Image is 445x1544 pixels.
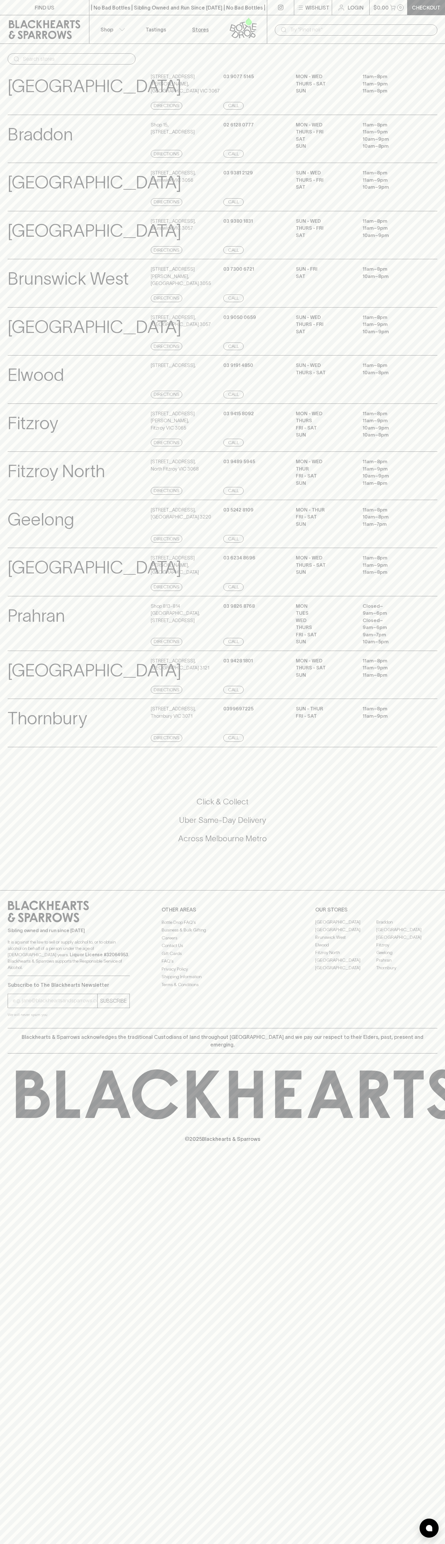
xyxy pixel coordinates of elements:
p: 11am – 8pm [363,169,420,177]
p: 11am – 9pm [363,465,420,473]
p: 10am – 9pm [363,184,420,191]
a: Braddon [376,918,437,926]
p: Stores [192,26,209,33]
a: Privacy Policy [162,965,284,973]
p: SUN - WED [296,362,353,369]
a: [GEOGRAPHIC_DATA] [376,934,437,941]
a: Contact Us [162,942,284,950]
p: THUR [296,465,353,473]
p: Shop 813-814 [GEOGRAPHIC_DATA] , [STREET_ADDRESS] [151,603,222,624]
p: 11am – 8pm [363,410,420,417]
p: MON - WED [296,121,353,129]
a: Elwood [315,941,376,949]
a: Careers [162,934,284,942]
a: [GEOGRAPHIC_DATA] [315,964,376,972]
a: Call [223,583,244,591]
a: Call [223,487,244,495]
p: 11am – 8pm [363,672,420,679]
p: MON [296,603,353,610]
p: FRI - SAT [296,424,353,432]
p: 11am – 8pm [363,569,420,576]
p: Shop [101,26,113,33]
p: Login [348,4,364,11]
p: 11am – 8pm [363,362,420,369]
p: 03 6234 8696 [223,554,255,562]
a: Shipping Information [162,973,284,981]
p: 11am – 9pm [363,664,420,672]
p: SUN [296,431,353,439]
p: 11am – 7pm [363,521,420,528]
p: THURS [296,417,353,424]
p: We will never spam you [8,1012,130,1018]
p: [STREET_ADDRESS] , Brunswick VIC 3057 [151,218,196,232]
p: MON - WED [296,73,353,80]
p: 11am – 9pm [363,128,420,136]
p: MON - WED [296,657,353,665]
a: Call [223,391,244,398]
a: Call [223,198,244,206]
p: MON - WED [296,410,353,417]
a: Call [223,102,244,110]
a: Call [223,686,244,694]
p: 03 9050 0659 [223,314,256,321]
p: 10am – 9pm [363,136,420,143]
p: Prahran [8,603,65,629]
p: Braddon [8,121,73,148]
a: [GEOGRAPHIC_DATA] [315,918,376,926]
p: 11am – 9pm [363,80,420,88]
p: Checkout [412,4,441,11]
p: SUN - WED [296,169,353,177]
p: 11am – 8pm [363,705,420,713]
a: Directions [151,342,182,350]
p: SUN [296,672,353,679]
p: THURS - FRI [296,128,353,136]
p: Sibling owned and run since [DATE] [8,927,130,934]
p: 11am – 8pm [363,266,420,273]
p: THURS - FRI [296,177,353,184]
p: 03 9826 8768 [223,603,255,610]
a: Call [223,150,244,158]
p: THURS [296,624,353,631]
p: SUN - FRI [296,266,353,273]
p: 02 6128 0777 [223,121,254,129]
p: [GEOGRAPHIC_DATA] [8,169,181,196]
p: [STREET_ADDRESS][PERSON_NAME] , [GEOGRAPHIC_DATA] VIC 3067 [151,73,222,95]
p: 03 9077 5145 [223,73,254,80]
p: 0399697225 [223,705,254,713]
h5: Click & Collect [8,796,437,807]
a: Tastings [134,15,178,44]
p: 11am – 9pm [363,562,420,569]
p: Tastings [146,26,166,33]
p: Shop 15 , [STREET_ADDRESS] [151,121,195,136]
a: Bottle Drop FAQ's [162,918,284,926]
p: 10am – 8pm [363,143,420,150]
p: 10am – 5pm [363,638,420,646]
p: 11am – 8pm [363,480,420,487]
p: $0.00 [373,4,389,11]
p: 11am – 8pm [363,73,420,80]
p: 10am – 8pm [363,513,420,521]
a: Directions [151,487,182,495]
p: It is against the law to sell or supply alcohol to, or to obtain alcohol on behalf of a person un... [8,939,130,971]
a: [GEOGRAPHIC_DATA] [376,926,437,934]
a: Directions [151,246,182,254]
a: Directions [151,102,182,110]
p: 11am – 8pm [363,506,420,514]
p: 11am – 9pm [363,713,420,720]
p: Closed – [363,617,420,624]
a: [GEOGRAPHIC_DATA] [315,926,376,934]
p: 10am – 8pm [363,431,420,439]
p: THURS - SAT [296,562,353,569]
p: 10am – 9pm [363,472,420,480]
a: Directions [151,439,182,446]
img: bubble-icon [426,1525,432,1531]
h5: Uber Same-Day Delivery [8,815,437,825]
input: Try "Pinot noir" [290,25,432,35]
p: [STREET_ADDRESS][PERSON_NAME] , [GEOGRAPHIC_DATA] 3055 [151,266,222,287]
p: 11am – 9pm [363,177,420,184]
p: 11am – 9pm [363,417,420,424]
a: Fitzroy North [315,949,376,957]
p: [STREET_ADDRESS] , Brunswick VIC 3056 [151,169,196,184]
a: Geelong [376,949,437,957]
p: 11am – 8pm [363,121,420,129]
